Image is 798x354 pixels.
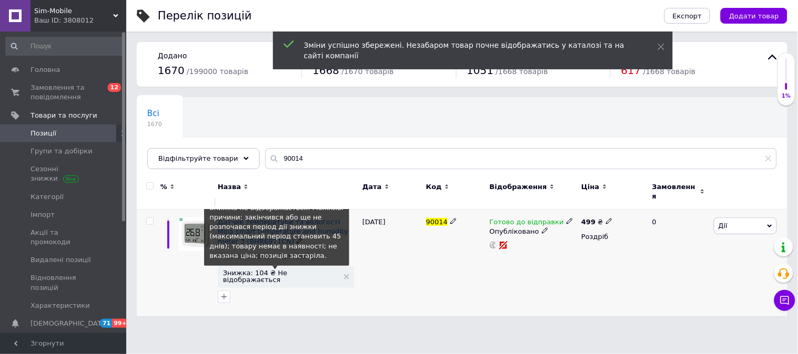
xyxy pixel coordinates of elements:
[581,182,599,192] span: Ціна
[223,269,339,283] span: Знижка: 104 ₴ Не відображається
[490,182,547,192] span: Відображення
[31,301,90,310] span: Характеристики
[304,40,631,61] div: Зміни успішно збережені. Незабаром товар почне відображатись у каталозі та на сайті компанії
[34,16,126,25] div: Ваш ID: 3808012
[265,148,777,169] input: Пошук по назві позиції, артикулу і пошуковим запитам
[34,6,113,16] span: Sim-Mobile
[31,164,97,183] span: Сезонні знижки
[209,203,344,261] div: Знижка не відображається. Можливі причини: закінчився або ще не розпочався період дії знижки (мак...
[31,319,108,328] span: [DEMOGRAPHIC_DATA]
[581,232,643,242] div: Роздріб
[31,273,97,292] span: Відновлення позицій
[31,147,93,156] span: Групи та добірки
[31,65,60,75] span: Головна
[158,154,238,162] span: Відфільтруйте товари
[31,210,55,220] span: Імпорт
[426,182,442,192] span: Код
[147,120,162,128] span: 1670
[664,8,711,24] button: Експорт
[160,182,167,192] span: %
[31,192,64,202] span: Категорії
[673,12,702,20] span: Експорт
[179,217,213,251] img: Датчик температуры та влажности Mijia smart temperature and humidity meter 3 (BHR6971CN)
[147,109,159,118] span: Всі
[31,129,56,138] span: Позиції
[31,111,97,120] span: Товари та послуги
[652,182,698,201] span: Замовлення
[5,37,124,56] input: Пошук
[719,222,728,230] span: Дії
[778,92,795,100] div: 1%
[426,218,448,226] span: 90014
[490,227,577,236] div: Опубліковано
[581,218,595,226] b: 499
[774,290,795,311] button: Чат з покупцем
[31,83,97,102] span: Замовлення та повідомлення
[108,83,121,92] span: 12
[158,64,185,77] span: 1670
[158,11,252,22] div: Перелік позицій
[721,8,787,24] button: Додати товар
[31,255,91,265] span: Видалені позиції
[490,218,564,229] span: Готово до відправки
[729,12,779,20] span: Додати товар
[31,228,97,247] span: Акції та промокоди
[158,51,187,60] span: Додано
[100,319,112,328] span: 71
[581,217,612,227] div: ₴
[646,210,711,316] div: 0
[112,319,129,328] span: 99+
[218,182,241,192] span: Назва
[360,210,423,316] div: [DATE]
[362,182,382,192] span: Дата
[187,67,248,76] span: / 199000 товарів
